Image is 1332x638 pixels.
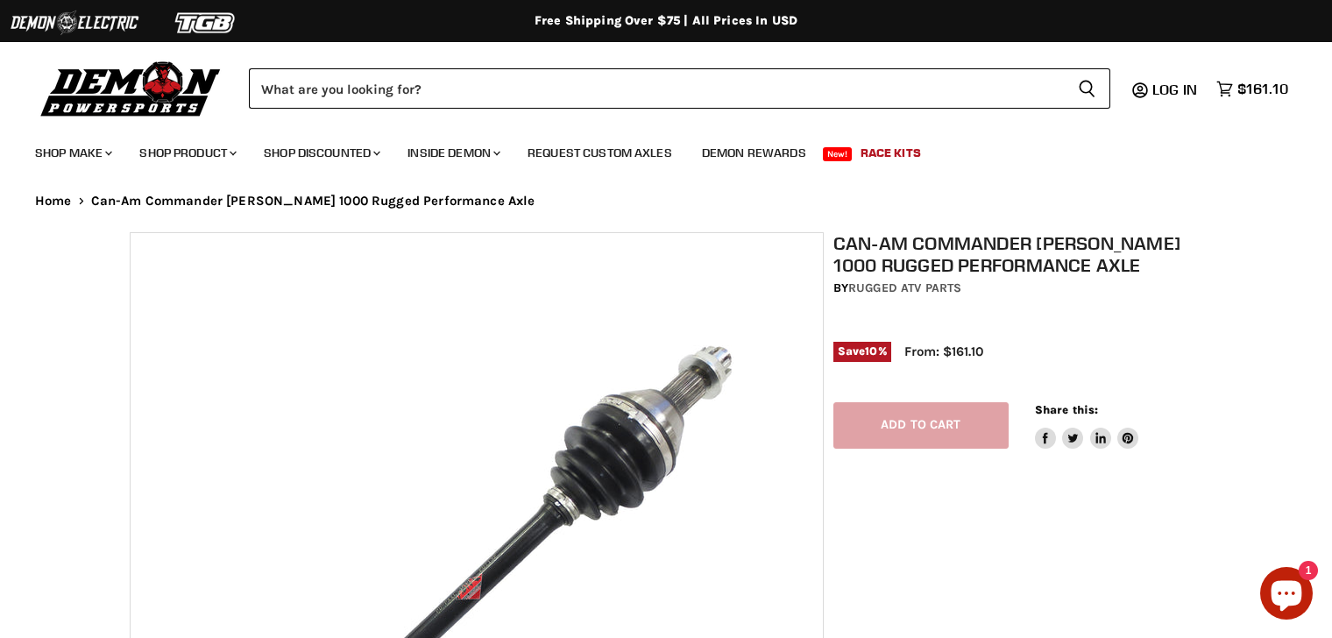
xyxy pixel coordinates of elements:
[249,68,1110,109] form: Product
[689,135,819,171] a: Demon Rewards
[249,68,1064,109] input: Search
[394,135,511,171] a: Inside Demon
[251,135,391,171] a: Shop Discounted
[823,147,853,161] span: New!
[1208,76,1297,102] a: $161.10
[833,232,1212,276] h1: Can-Am Commander [PERSON_NAME] 1000 Rugged Performance Axle
[91,194,535,209] span: Can-Am Commander [PERSON_NAME] 1000 Rugged Performance Axle
[22,128,1284,171] ul: Main menu
[514,135,685,171] a: Request Custom Axles
[847,135,934,171] a: Race Kits
[35,57,227,119] img: Demon Powersports
[1035,403,1098,416] span: Share this:
[1144,82,1208,97] a: Log in
[904,344,983,359] span: From: $161.10
[9,6,140,39] img: Demon Electric Logo 2
[1237,81,1288,97] span: $161.10
[140,6,272,39] img: TGB Logo 2
[1255,567,1318,624] inbox-online-store-chat: Shopify online store chat
[22,135,123,171] a: Shop Make
[833,342,891,361] span: Save %
[35,194,72,209] a: Home
[126,135,247,171] a: Shop Product
[1152,81,1197,98] span: Log in
[833,279,1212,298] div: by
[1064,68,1110,109] button: Search
[848,280,961,295] a: Rugged ATV Parts
[1035,402,1139,449] aside: Share this:
[865,344,877,358] span: 10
